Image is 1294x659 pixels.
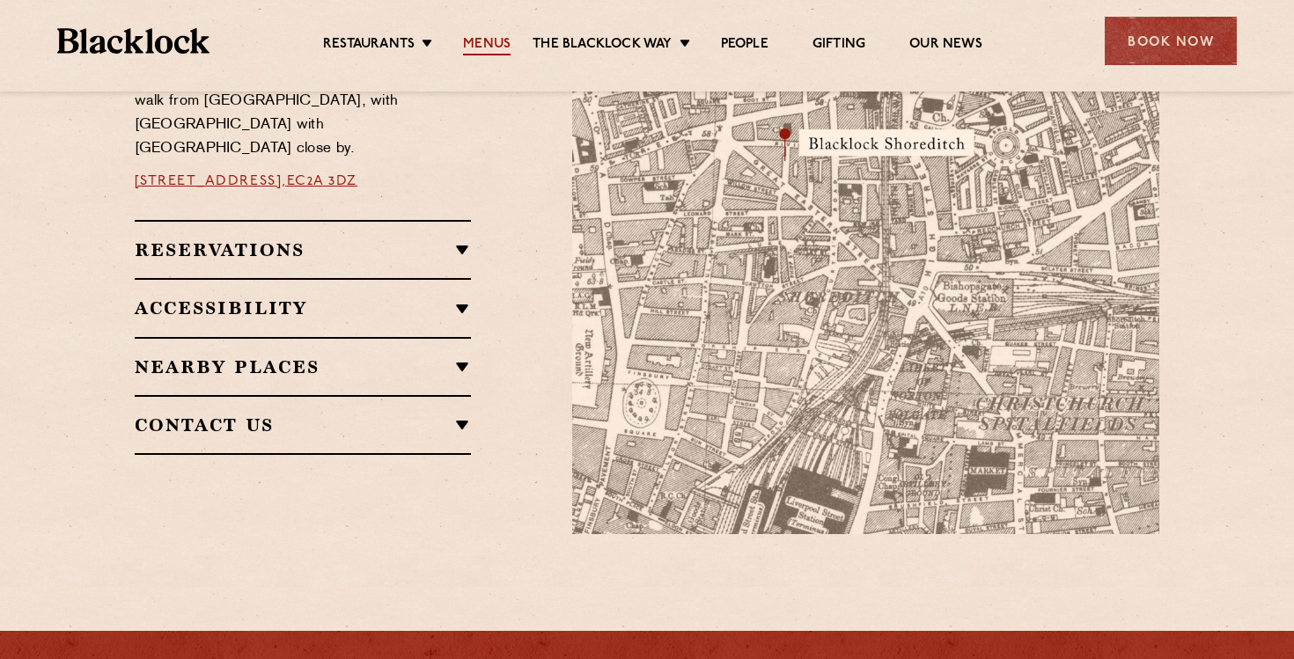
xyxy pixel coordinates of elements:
a: The Blacklock Way [533,36,672,55]
img: svg%3E [970,370,1217,534]
p: Located on [GEOGRAPHIC_DATA], a five-minute walk from [GEOGRAPHIC_DATA], with [GEOGRAPHIC_DATA] w... [135,66,472,161]
h2: Accessibility [135,297,472,319]
a: EC2A 3DZ [287,174,357,188]
h2: Contact Us [135,414,472,436]
div: Book Now [1105,17,1237,65]
a: Gifting [812,36,865,55]
a: Menus [463,36,511,55]
h2: Reservations [135,239,472,260]
img: BL_Textured_Logo-footer-cropped.svg [57,28,210,54]
a: Restaurants [323,36,415,55]
h2: Nearby Places [135,356,472,377]
a: People [721,36,768,55]
a: [STREET_ADDRESS], [135,174,287,188]
a: Our News [909,36,982,55]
